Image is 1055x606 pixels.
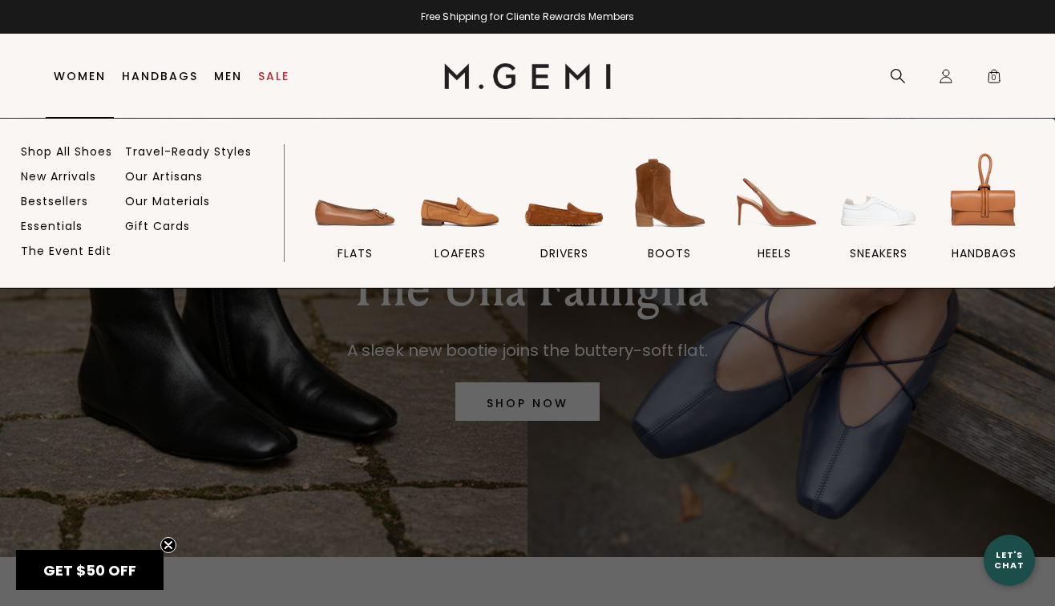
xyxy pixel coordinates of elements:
[54,70,106,83] a: Women
[338,246,373,261] span: flats
[125,144,252,159] a: Travel-Ready Styles
[160,537,176,553] button: Close teaser
[16,550,164,590] div: GET $50 OFFClose teaser
[619,148,720,288] a: BOOTS
[258,70,289,83] a: Sale
[514,148,615,288] a: drivers
[829,148,930,288] a: sneakers
[125,219,190,233] a: Gift Cards
[625,148,714,238] img: BOOTS
[758,246,791,261] span: heels
[410,148,511,288] a: loafers
[730,148,819,238] img: heels
[21,244,111,258] a: The Event Edit
[986,71,1002,87] span: 0
[21,144,112,159] a: Shop All Shoes
[850,246,907,261] span: sneakers
[43,560,136,580] span: GET $50 OFF
[519,148,609,238] img: drivers
[834,148,924,238] img: sneakers
[310,148,400,238] img: flats
[415,148,505,238] img: loafers
[444,63,612,89] img: M.Gemi
[305,148,406,288] a: flats
[214,70,242,83] a: Men
[21,219,83,233] a: Essentials
[984,550,1035,570] div: Let's Chat
[125,169,203,184] a: Our Artisans
[21,194,88,208] a: Bestsellers
[933,148,1034,288] a: handbags
[435,246,486,261] span: loafers
[540,246,588,261] span: drivers
[648,246,691,261] span: BOOTS
[122,70,198,83] a: Handbags
[952,246,1017,261] span: handbags
[724,148,825,288] a: heels
[21,169,96,184] a: New Arrivals
[939,148,1029,238] img: handbags
[125,194,210,208] a: Our Materials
